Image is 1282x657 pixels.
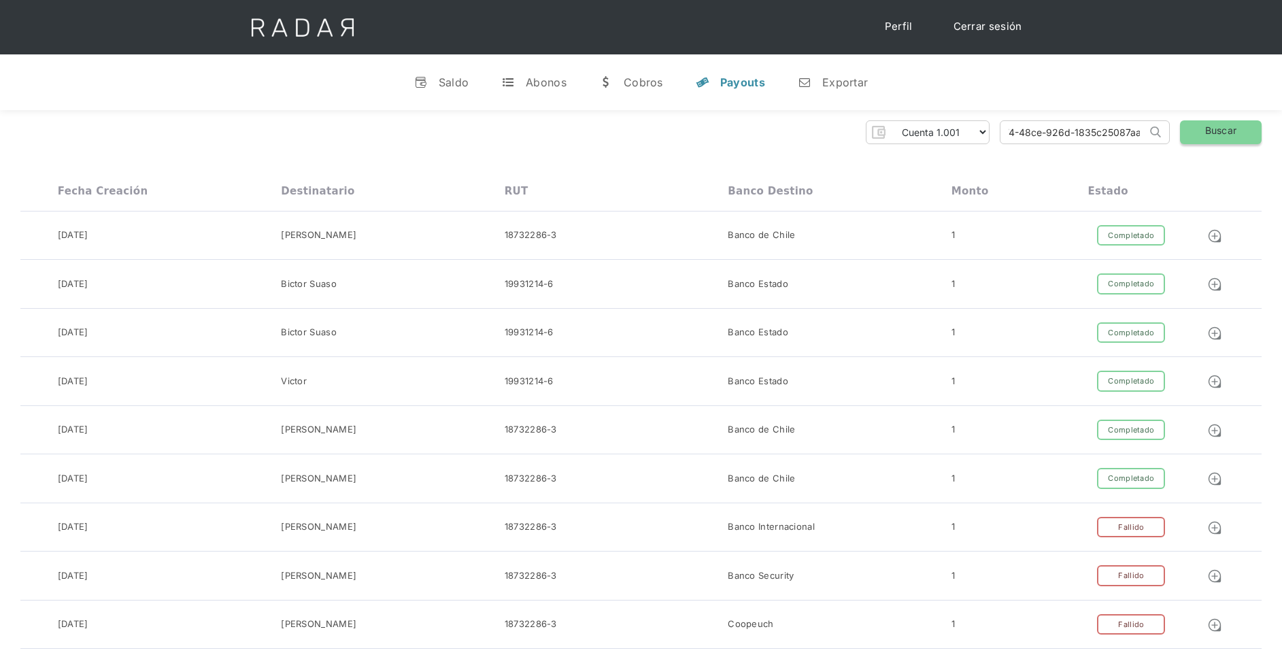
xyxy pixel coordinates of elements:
div: 1 [951,472,955,486]
div: 18732286-3 [505,472,557,486]
div: Bictor Suaso [281,277,337,291]
div: Bictor Suaso [281,326,337,339]
div: v [414,75,428,89]
div: [DATE] [58,520,88,534]
img: Detalle [1207,374,1222,389]
div: 1 [951,520,955,534]
div: [DATE] [58,472,88,486]
div: y [696,75,709,89]
img: Detalle [1207,618,1222,633]
div: RUT [505,185,528,197]
div: Estado [1088,185,1128,197]
div: [DATE] [58,569,88,583]
div: Banco Security [728,569,794,583]
div: Coopeuch [728,618,773,631]
div: 19931214-6 [505,375,554,388]
div: Exportar [822,75,868,89]
img: Detalle [1207,229,1222,243]
a: Perfil [871,14,926,40]
img: Detalle [1207,520,1222,535]
div: [PERSON_NAME] [281,229,356,242]
div: [PERSON_NAME] [281,520,356,534]
div: [PERSON_NAME] [281,618,356,631]
img: Detalle [1207,569,1222,584]
img: Detalle [1207,471,1222,486]
div: 18732286-3 [505,618,557,631]
div: Banco Internacional [728,520,815,534]
div: 18732286-3 [505,423,557,437]
div: [DATE] [58,618,88,631]
div: Banco de Chile [728,423,795,437]
div: [DATE] [58,229,88,242]
div: [DATE] [58,326,88,339]
img: Detalle [1207,277,1222,292]
div: 1 [951,326,955,339]
div: 1 [951,229,955,242]
div: 1 [951,423,955,437]
div: Completado [1097,420,1165,441]
div: n [798,75,811,89]
div: [PERSON_NAME] [281,423,356,437]
div: [DATE] [58,277,88,291]
div: 18732286-3 [505,569,557,583]
div: [PERSON_NAME] [281,569,356,583]
div: Banco Estado [728,277,788,291]
div: 1 [951,277,955,291]
div: Fallido [1097,614,1165,635]
div: 1 [951,618,955,631]
div: Completado [1097,371,1165,392]
div: w [599,75,613,89]
input: Busca por ID [1000,121,1147,144]
div: Completado [1097,225,1165,246]
div: 18732286-3 [505,520,557,534]
div: 1 [951,375,955,388]
div: Monto [951,185,989,197]
div: [PERSON_NAME] [281,472,356,486]
div: t [501,75,515,89]
div: Completado [1097,468,1165,489]
div: [DATE] [58,423,88,437]
img: Detalle [1207,423,1222,438]
div: Completado [1097,322,1165,343]
a: Cerrar sesión [940,14,1036,40]
img: Detalle [1207,326,1222,341]
div: 19931214-6 [505,277,554,291]
div: Saldo [439,75,469,89]
div: 18732286-3 [505,229,557,242]
div: Banco destino [728,185,813,197]
div: Fallido [1097,565,1165,586]
div: Banco de Chile [728,229,795,242]
div: Payouts [720,75,765,89]
div: Completado [1097,273,1165,294]
div: Abonos [526,75,567,89]
div: 1 [951,569,955,583]
div: Banco Estado [728,326,788,339]
div: Fallido [1097,517,1165,538]
div: Victor [281,375,307,388]
div: Fecha creación [58,185,148,197]
div: Cobros [624,75,663,89]
form: Form [866,120,990,144]
div: Banco Estado [728,375,788,388]
div: Banco de Chile [728,472,795,486]
div: 19931214-6 [505,326,554,339]
a: Buscar [1180,120,1262,144]
div: [DATE] [58,375,88,388]
div: Destinatario [281,185,354,197]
